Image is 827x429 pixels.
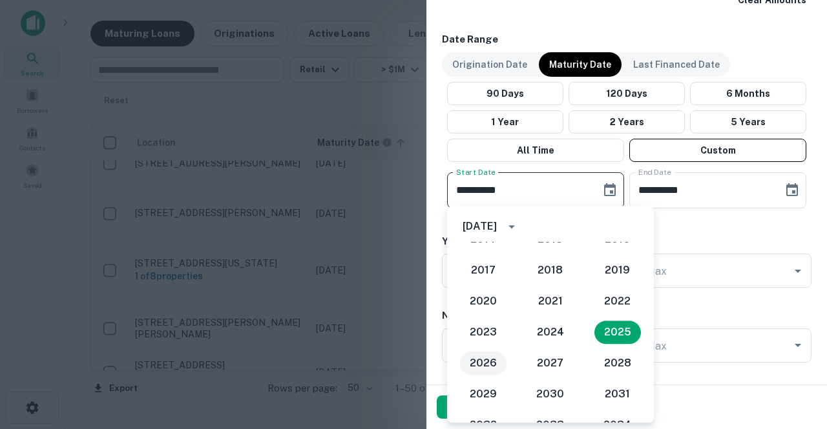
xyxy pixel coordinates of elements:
[460,321,507,344] button: 2023
[594,259,641,282] button: 2019
[460,352,507,375] button: 2026
[463,219,497,234] div: [DATE]
[569,82,685,105] button: 120 Days
[460,228,507,251] button: 2014
[594,383,641,406] button: 2031
[594,290,641,313] button: 2022
[447,139,624,162] button: All Time
[594,352,641,375] button: 2028
[629,139,806,162] button: Custom
[460,383,507,406] button: 2029
[549,57,611,72] p: Maturity Date
[527,259,574,282] button: 2018
[442,383,811,399] h6: Portfolio Loans
[442,234,488,249] h6: Year Built
[762,326,827,388] iframe: Chat Widget
[633,57,720,72] p: Last Financed Date
[690,82,806,105] button: 6 Months
[597,177,623,203] button: Choose date, selected date is May 13, 2025
[527,383,574,406] button: 2030
[527,290,574,313] button: 2021
[501,215,523,237] button: year view is open, switch to calendar view
[569,110,685,134] button: 2 Years
[447,82,563,105] button: 90 Days
[779,177,805,203] button: Choose date, selected date is Sep 10, 2025
[789,262,807,280] button: Open
[638,166,671,177] label: End Date
[460,259,507,282] button: 2017
[527,321,574,344] button: 2024
[456,166,496,177] label: Start Date
[447,110,563,134] button: 1 Year
[527,228,574,251] button: 2015
[460,290,507,313] button: 2020
[442,308,521,323] h6: Number of Units
[594,228,641,251] button: 2016
[690,110,806,134] button: 5 Years
[442,32,811,47] h6: Date Range
[437,395,481,419] button: Done
[452,57,527,72] p: Origination Date
[594,321,641,344] button: 2025
[527,352,574,375] button: 2027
